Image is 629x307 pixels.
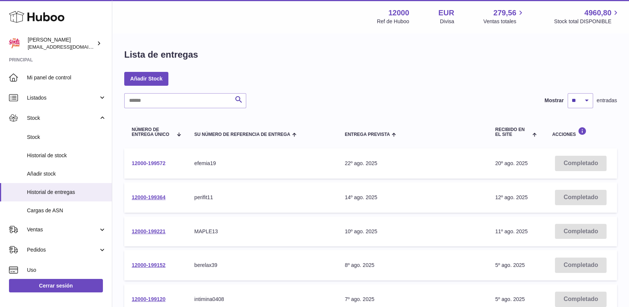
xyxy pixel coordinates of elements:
div: efemia19 [194,160,330,167]
span: Recibido en el site [495,127,531,137]
strong: 12000 [388,8,409,18]
a: 12000-199572 [132,160,165,166]
a: 12000-199364 [132,194,165,200]
span: Cargas de ASN [27,207,106,214]
span: Su número de referencia de entrega [194,132,290,137]
span: 20º ago. 2025 [495,160,528,166]
div: [PERSON_NAME] [28,36,95,51]
img: mar@ensuelofirme.com [9,38,20,49]
span: Ventas totales [483,18,525,25]
a: Añadir Stock [124,72,168,85]
span: Historial de stock [27,152,106,159]
span: Entrega prevista [345,132,390,137]
div: 7º ago. 2025 [345,296,480,303]
span: Historial de entregas [27,189,106,196]
div: 22º ago. 2025 [345,160,480,167]
span: Stock total DISPONIBLE [554,18,620,25]
a: 4960,80 Stock total DISPONIBLE [554,8,620,25]
a: Cerrar sesión [9,279,103,292]
span: Stock [27,134,106,141]
span: Pedidos [27,246,98,253]
div: 14º ago. 2025 [345,194,480,201]
div: 10º ago. 2025 [345,228,480,235]
a: 12000-199152 [132,262,165,268]
div: Divisa [440,18,454,25]
span: Mi panel de control [27,74,106,81]
div: 8º ago. 2025 [345,262,480,269]
div: MAPLE13 [194,228,330,235]
a: 12000-199221 [132,228,165,234]
span: 5º ago. 2025 [495,262,525,268]
strong: EUR [439,8,454,18]
div: perifit11 [194,194,330,201]
span: Número de entrega único [132,127,173,137]
div: berelax39 [194,262,330,269]
span: Añadir stock [27,170,106,177]
div: Ref de Huboo [377,18,409,25]
span: [EMAIL_ADDRESS][DOMAIN_NAME] [28,44,110,50]
span: 11º ago. 2025 [495,228,528,234]
a: 279,56 Ventas totales [483,8,525,25]
a: 12000-199120 [132,296,165,302]
span: 12º ago. 2025 [495,194,528,200]
span: Uso [27,267,106,274]
span: Stock [27,115,98,122]
span: 5º ago. 2025 [495,296,525,302]
div: intimina0408 [194,296,330,303]
span: 279,56 [494,8,516,18]
h1: Lista de entregas [124,49,198,61]
div: Acciones [552,127,610,137]
span: entradas [597,97,617,104]
span: Listados [27,94,98,101]
span: 4960,80 [584,8,611,18]
label: Mostrar [544,97,564,104]
span: Ventas [27,226,98,233]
